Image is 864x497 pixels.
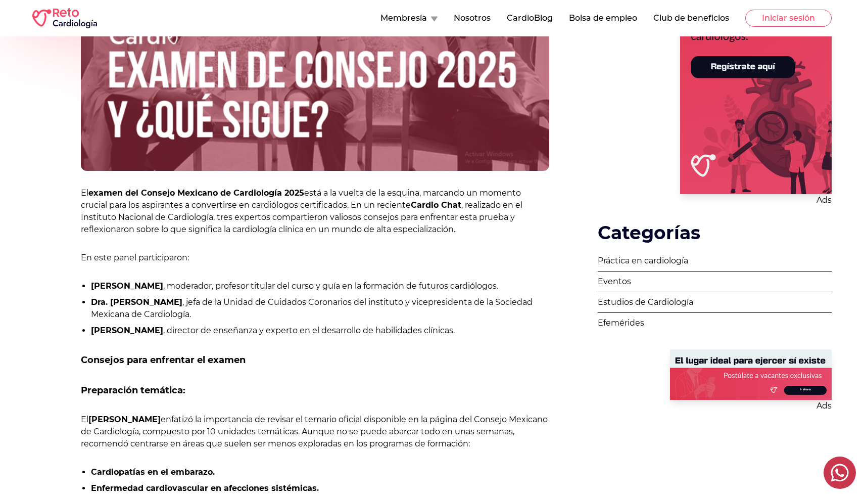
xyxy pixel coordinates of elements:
[91,281,163,291] strong: [PERSON_NAME]
[745,10,832,27] button: Iniciar sesión
[91,325,549,337] li: , director de enseñanza y experto en el desarrollo de habilidades clínicas.
[88,415,161,424] strong: [PERSON_NAME]
[88,188,304,198] strong: examen del Consejo Mexicano de Cardiología 2025
[411,200,461,210] strong: Cardio Chat
[598,251,832,272] a: Práctica en cardiología
[598,272,832,292] a: Eventos
[670,400,832,412] p: Ads
[32,8,97,28] img: RETO Cardio Logo
[81,187,549,236] p: El está a la vuelta de la esquina, marcando un momento crucial para los aspirantes a convertirse ...
[91,467,215,477] strong: Cardiopatías en el embarazo.
[91,296,549,321] li: , jefa de la Unidad de Cuidados Coronarios del instituto y vicepresidenta de la Sociedad Mexicana...
[507,12,553,24] button: CardioBlog
[598,313,832,333] a: Efemérides
[81,383,549,397] h3: Preparación temática:
[91,483,319,493] strong: Enfermedad cardiovascular en afecciones sistémicas.
[91,280,549,292] li: , moderador, profesor titular del curso y guía en la formación de futuros cardiólogos.
[598,292,832,313] a: Estudios de Cardiología
[598,222,832,243] h2: Categorías
[670,349,832,400] img: Ad - web | blog-post | side | reto cardiologia bolsa de empleo | 2025-08-28 | 1
[454,12,491,24] button: Nosotros
[680,194,832,206] p: Ads
[569,12,637,24] button: Bolsa de empleo
[81,353,549,367] h2: Consejos para enfrentar el examen
[81,252,549,264] p: En este panel participaron:
[653,12,729,24] button: Club de beneficios
[91,297,182,307] strong: Dra. [PERSON_NAME]
[91,326,163,335] strong: [PERSON_NAME]
[380,12,438,24] button: Membresía
[81,414,549,450] p: El enfatizó la importancia de revisar el temario oficial disponible en la página del Consejo Mexi...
